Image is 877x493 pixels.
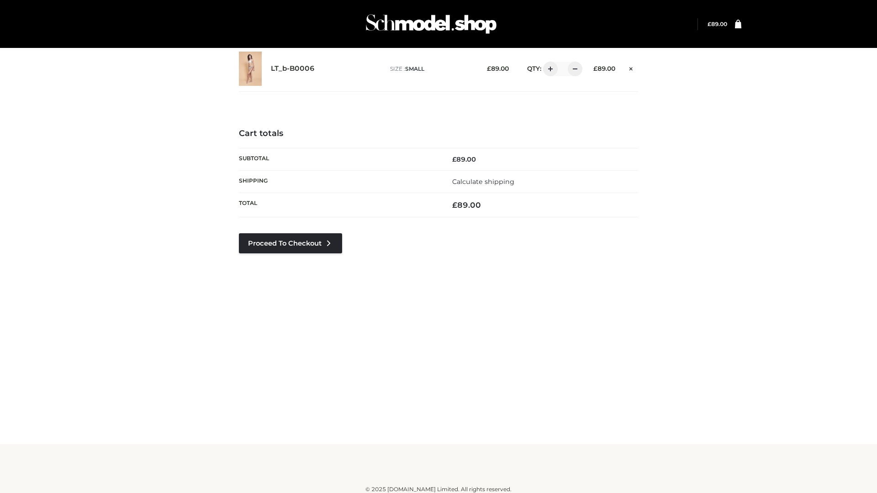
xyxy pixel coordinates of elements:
a: Calculate shipping [452,178,514,186]
div: QTY: [518,62,579,76]
p: size : [390,65,473,73]
bdi: 89.00 [487,65,509,72]
img: Schmodel Admin 964 [363,6,500,42]
bdi: 89.00 [452,155,476,163]
th: Shipping [239,170,438,193]
span: SMALL [405,65,424,72]
bdi: 89.00 [708,21,727,27]
bdi: 89.00 [593,65,615,72]
a: LT_b-B0006 [271,64,315,73]
a: Remove this item [624,62,638,73]
th: Total [239,193,438,217]
span: £ [708,21,711,27]
span: £ [593,65,597,72]
th: Subtotal [239,148,438,170]
a: £89.00 [708,21,727,27]
span: £ [487,65,491,72]
span: £ [452,200,457,210]
a: Proceed to Checkout [239,233,342,253]
span: £ [452,155,456,163]
h4: Cart totals [239,129,638,139]
bdi: 89.00 [452,200,481,210]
